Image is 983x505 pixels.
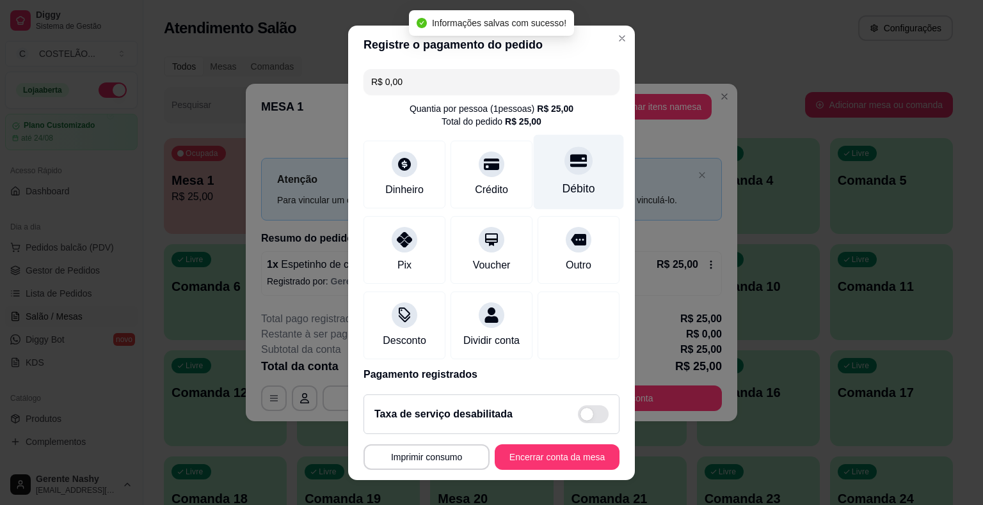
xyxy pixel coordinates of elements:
div: Outro [566,258,591,273]
p: Pagamento registrados [364,367,619,382]
span: check-circle [417,18,427,28]
span: Informações salvas com sucesso! [432,18,566,28]
h2: Taxa de serviço desabilitada [374,407,513,422]
button: Imprimir consumo [364,444,490,470]
div: R$ 25,00 [505,115,541,128]
div: Quantia por pessoa ( 1 pessoas) [410,102,573,115]
header: Registre o pagamento do pedido [348,26,635,64]
div: Crédito [475,182,508,198]
div: Desconto [383,333,426,348]
div: Dinheiro [385,182,424,198]
div: Total do pedido [442,115,541,128]
div: Voucher [473,258,511,273]
button: Encerrar conta da mesa [495,444,619,470]
div: R$ 25,00 [537,102,573,115]
div: Pix [397,258,412,273]
input: Ex.: hambúrguer de cordeiro [371,69,612,95]
div: Débito [563,180,595,197]
button: Close [612,28,632,49]
div: Dividir conta [463,333,520,348]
